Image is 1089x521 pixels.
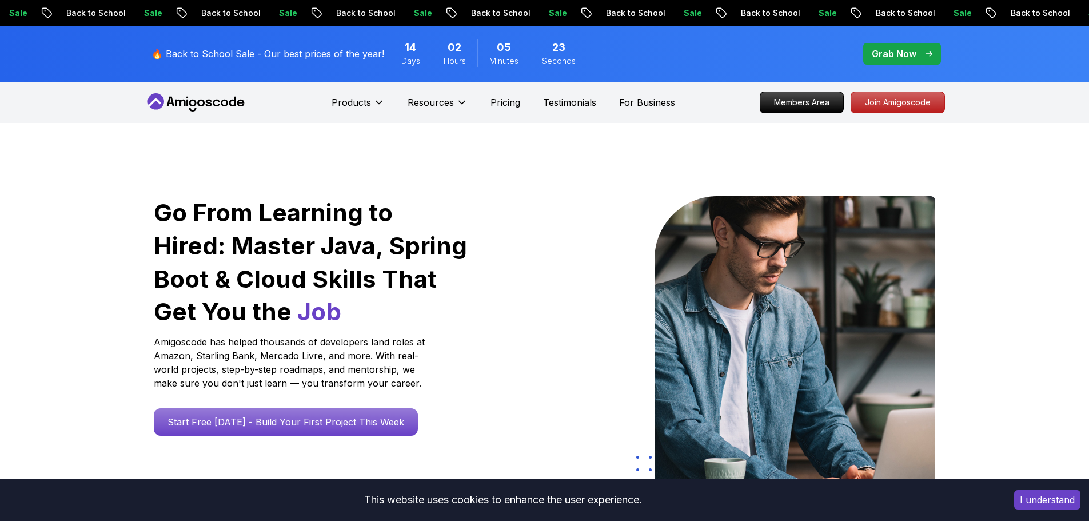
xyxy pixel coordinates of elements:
[489,55,518,67] span: Minutes
[851,92,945,113] a: Join Amigoscode
[995,7,1073,19] p: Back to School
[405,39,416,55] span: 14 Days
[129,7,165,19] p: Sale
[264,7,300,19] p: Sale
[872,47,916,61] p: Grab Now
[151,47,384,61] p: 🔥 Back to School Sale - Our best prices of the year!
[1014,490,1080,510] button: Accept cookies
[803,7,840,19] p: Sale
[497,39,511,55] span: 5 Minutes
[332,96,385,118] button: Products
[332,96,371,109] p: Products
[725,7,803,19] p: Back to School
[619,96,675,109] a: For Business
[448,39,461,55] span: 2 Hours
[760,92,844,113] a: Members Area
[401,55,420,67] span: Days
[186,7,264,19] p: Back to School
[444,55,466,67] span: Hours
[51,7,129,19] p: Back to School
[543,96,596,109] a: Testimonials
[321,7,398,19] p: Back to School
[552,39,565,55] span: 23 Seconds
[655,196,935,491] img: hero
[154,196,469,328] h1: Go From Learning to Hired: Master Java, Spring Boot & Cloud Skills That Get You the
[533,7,570,19] p: Sale
[297,297,341,326] span: Job
[851,92,944,113] p: Join Amigoscode
[9,487,997,512] div: This website uses cookies to enhance the user experience.
[760,92,843,113] p: Members Area
[490,96,520,109] a: Pricing
[154,408,418,436] a: Start Free [DATE] - Build Your First Project This Week
[154,335,428,390] p: Amigoscode has helped thousands of developers land roles at Amazon, Starling Bank, Mercado Livre,...
[456,7,533,19] p: Back to School
[860,7,938,19] p: Back to School
[398,7,435,19] p: Sale
[408,96,454,109] p: Resources
[542,55,576,67] span: Seconds
[591,7,668,19] p: Back to School
[408,96,468,118] button: Resources
[938,7,975,19] p: Sale
[668,7,705,19] p: Sale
